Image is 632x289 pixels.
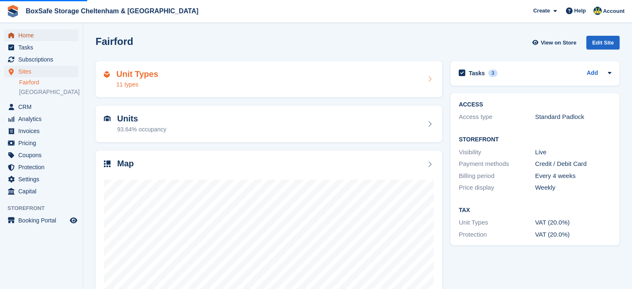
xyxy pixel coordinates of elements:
[459,230,535,240] div: Protection
[18,113,68,125] span: Analytics
[459,136,611,143] h2: Storefront
[531,36,580,49] a: View on Store
[18,173,68,185] span: Settings
[459,218,535,227] div: Unit Types
[7,5,19,17] img: stora-icon-8386f47178a22dfd0bd8f6a31ec36ba5ce8667c1dd55bd0f319d3a0aa187defe.svg
[459,171,535,181] div: Billing period
[22,4,202,18] a: BoxSafe Storage Cheltenham & [GEOGRAPHIC_DATA]
[19,88,79,96] a: [GEOGRAPHIC_DATA]
[117,114,166,124] h2: Units
[117,125,166,134] div: 93.64% occupancy
[535,230,612,240] div: VAT (20.0%)
[574,7,586,15] span: Help
[459,148,535,157] div: Visibility
[459,207,611,214] h2: Tax
[104,116,111,121] img: unit-icn-7be61d7bf1b0ce9d3e12c5938cc71ed9869f7b940bace4675aadf7bd6d80202e.svg
[18,42,68,53] span: Tasks
[535,159,612,169] div: Credit / Debit Card
[116,69,158,79] h2: Unit Types
[4,30,79,41] a: menu
[4,185,79,197] a: menu
[18,125,68,137] span: Invoices
[535,148,612,157] div: Live
[586,36,620,49] div: Edit Site
[488,69,498,77] div: 3
[593,7,602,15] img: Kim Virabi
[541,39,576,47] span: View on Store
[96,61,442,98] a: Unit Types 11 types
[535,183,612,193] div: Weekly
[459,159,535,169] div: Payment methods
[4,173,79,185] a: menu
[18,185,68,197] span: Capital
[104,161,111,167] img: map-icn-33ee37083ee616e46c38cad1a60f524a97daa1e2b2c8c0bc3eb3415660979fc1.svg
[4,161,79,173] a: menu
[4,54,79,65] a: menu
[459,101,611,108] h2: ACCESS
[7,204,83,212] span: Storefront
[535,112,612,122] div: Standard Padlock
[18,161,68,173] span: Protection
[104,71,110,78] img: unit-type-icn-2b2737a686de81e16bb02015468b77c625bbabd49415b5ef34ead5e3b44a266d.svg
[459,112,535,122] div: Access type
[4,149,79,161] a: menu
[96,106,442,142] a: Units 93.64% occupancy
[469,69,485,77] h2: Tasks
[586,36,620,53] a: Edit Site
[4,215,79,226] a: menu
[18,215,68,226] span: Booking Portal
[18,66,68,77] span: Sites
[117,159,134,168] h2: Map
[18,137,68,149] span: Pricing
[603,7,625,15] span: Account
[587,69,598,78] a: Add
[69,215,79,225] a: Preview store
[4,66,79,77] a: menu
[19,79,79,86] a: Fairford
[4,137,79,149] a: menu
[4,125,79,137] a: menu
[18,30,68,41] span: Home
[18,149,68,161] span: Coupons
[535,171,612,181] div: Every 4 weeks
[4,101,79,113] a: menu
[18,101,68,113] span: CRM
[535,218,612,227] div: VAT (20.0%)
[116,80,158,89] div: 11 types
[4,42,79,53] a: menu
[533,7,550,15] span: Create
[459,183,535,193] div: Price display
[18,54,68,65] span: Subscriptions
[96,36,133,47] h2: Fairford
[4,113,79,125] a: menu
